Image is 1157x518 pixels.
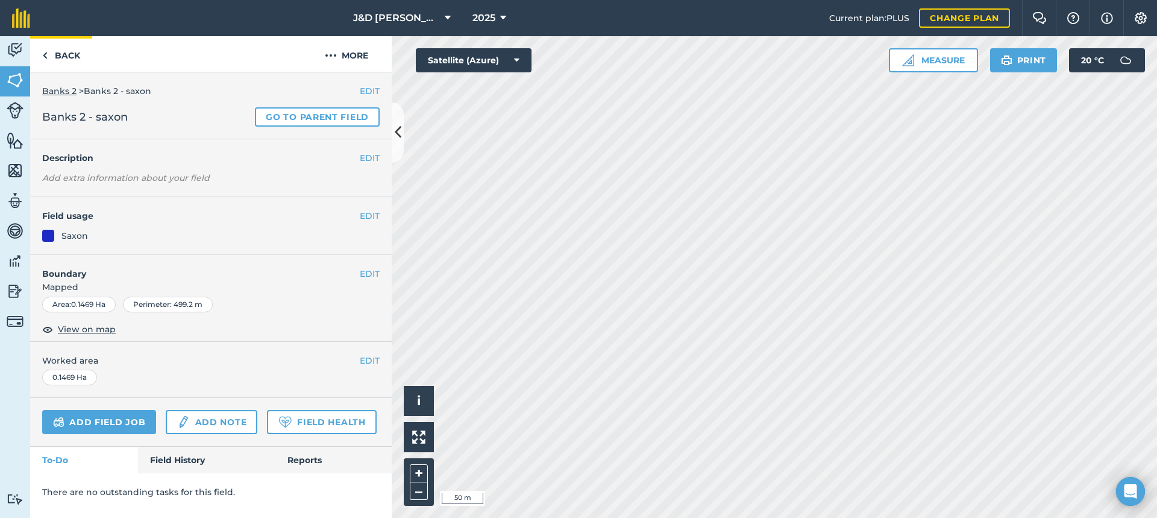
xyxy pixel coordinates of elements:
img: A question mark icon [1066,12,1080,24]
button: Satellite (Azure) [416,48,531,72]
img: svg+xml;base64,PHN2ZyB4bWxucz0iaHR0cDovL3d3dy53My5vcmcvMjAwMC9zdmciIHdpZHRoPSIyMCIgaGVpZ2h0PSIyNC... [325,48,337,63]
span: View on map [58,323,116,336]
span: 2025 [472,11,495,25]
button: View on map [42,322,116,336]
a: Add note [166,410,257,434]
img: A cog icon [1133,12,1148,24]
img: svg+xml;base64,PD94bWwgdmVyc2lvbj0iMS4wIiBlbmNvZGluZz0idXRmLTgiPz4KPCEtLSBHZW5lcmF0b3I6IEFkb2JlIE... [7,41,24,59]
img: svg+xml;base64,PD94bWwgdmVyc2lvbj0iMS4wIiBlbmNvZGluZz0idXRmLTgiPz4KPCEtLSBHZW5lcmF0b3I6IEFkb2JlIE... [7,192,24,210]
div: > Banks 2 - saxon [42,84,380,98]
span: Banks 2 - saxon [42,109,128,125]
h4: Field usage [42,209,360,223]
a: Back [30,36,92,72]
img: svg+xml;base64,PD94bWwgdmVyc2lvbj0iMS4wIiBlbmNvZGluZz0idXRmLTgiPz4KPCEtLSBHZW5lcmF0b3I6IEFkb2JlIE... [1114,48,1138,72]
img: svg+xml;base64,PD94bWwgdmVyc2lvbj0iMS4wIiBlbmNvZGluZz0idXRmLTgiPz4KPCEtLSBHZW5lcmF0b3I6IEFkb2JlIE... [7,282,24,300]
img: svg+xml;base64,PHN2ZyB4bWxucz0iaHR0cDovL3d3dy53My5vcmcvMjAwMC9zdmciIHdpZHRoPSI1NiIgaGVpZ2h0PSI2MC... [7,131,24,150]
div: Saxon [61,229,88,242]
h4: Boundary [30,255,360,280]
a: Change plan [919,8,1010,28]
button: Measure [889,48,978,72]
div: Open Intercom Messenger [1116,477,1145,506]
img: svg+xml;base64,PHN2ZyB4bWxucz0iaHR0cDovL3d3dy53My5vcmcvMjAwMC9zdmciIHdpZHRoPSI5IiBoZWlnaHQ9IjI0Ii... [42,48,48,63]
img: svg+xml;base64,PHN2ZyB4bWxucz0iaHR0cDovL3d3dy53My5vcmcvMjAwMC9zdmciIHdpZHRoPSI1NiIgaGVpZ2h0PSI2MC... [7,71,24,89]
a: Reports [275,447,392,473]
span: 20 ° C [1081,48,1104,72]
span: J&D [PERSON_NAME] & sons [353,11,440,25]
img: svg+xml;base64,PD94bWwgdmVyc2lvbj0iMS4wIiBlbmNvZGluZz0idXRmLTgiPz4KPCEtLSBHZW5lcmF0b3I6IEFkb2JlIE... [7,313,24,330]
span: Worked area [42,354,380,367]
h4: Description [42,151,380,165]
button: More [301,36,392,72]
span: i [417,393,421,408]
img: svg+xml;base64,PHN2ZyB4bWxucz0iaHR0cDovL3d3dy53My5vcmcvMjAwMC9zdmciIHdpZHRoPSI1NiIgaGVpZ2h0PSI2MC... [7,162,24,180]
button: EDIT [360,209,380,223]
div: Perimeter : 499.2 m [123,297,213,312]
img: svg+xml;base64,PD94bWwgdmVyc2lvbj0iMS4wIiBlbmNvZGluZz0idXRmLTgiPz4KPCEtLSBHZW5lcmF0b3I6IEFkb2JlIE... [7,102,24,119]
img: fieldmargin Logo [12,8,30,28]
a: To-Do [30,447,138,473]
img: Ruler icon [902,54,914,66]
button: – [410,482,428,500]
img: svg+xml;base64,PD94bWwgdmVyc2lvbj0iMS4wIiBlbmNvZGluZz0idXRmLTgiPz4KPCEtLSBHZW5lcmF0b3I6IEFkb2JlIE... [7,493,24,505]
img: Two speech bubbles overlapping with the left bubble in the forefront [1032,12,1047,24]
img: svg+xml;base64,PD94bWwgdmVyc2lvbj0iMS4wIiBlbmNvZGluZz0idXRmLTgiPz4KPCEtLSBHZW5lcmF0b3I6IEFkb2JlIE... [7,252,24,270]
img: svg+xml;base64,PD94bWwgdmVyc2lvbj0iMS4wIiBlbmNvZGluZz0idXRmLTgiPz4KPCEtLSBHZW5lcmF0b3I6IEFkb2JlIE... [7,222,24,240]
button: Print [990,48,1058,72]
button: EDIT [360,151,380,165]
img: svg+xml;base64,PD94bWwgdmVyc2lvbj0iMS4wIiBlbmNvZGluZz0idXRmLTgiPz4KPCEtLSBHZW5lcmF0b3I6IEFkb2JlIE... [177,415,190,429]
em: Add extra information about your field [42,172,210,183]
button: EDIT [360,267,380,280]
button: EDIT [360,354,380,367]
img: svg+xml;base64,PHN2ZyB4bWxucz0iaHR0cDovL3d3dy53My5vcmcvMjAwMC9zdmciIHdpZHRoPSIxNyIgaGVpZ2h0PSIxNy... [1101,11,1113,25]
a: Field Health [267,410,376,434]
img: svg+xml;base64,PD94bWwgdmVyc2lvbj0iMS4wIiBlbmNvZGluZz0idXRmLTgiPz4KPCEtLSBHZW5lcmF0b3I6IEFkb2JlIE... [53,415,64,429]
a: Banks 2 [42,86,77,96]
img: svg+xml;base64,PHN2ZyB4bWxucz0iaHR0cDovL3d3dy53My5vcmcvMjAwMC9zdmciIHdpZHRoPSIxOSIgaGVpZ2h0PSIyNC... [1001,53,1012,68]
span: Mapped [30,280,392,294]
a: Go to parent field [255,107,380,127]
img: svg+xml;base64,PHN2ZyB4bWxucz0iaHR0cDovL3d3dy53My5vcmcvMjAwMC9zdmciIHdpZHRoPSIxOCIgaGVpZ2h0PSIyNC... [42,322,53,336]
button: + [410,464,428,482]
a: Field History [138,447,275,473]
span: Current plan : PLUS [829,11,909,25]
button: EDIT [360,84,380,98]
p: There are no outstanding tasks for this field. [42,485,380,499]
button: 20 °C [1069,48,1145,72]
a: Add field job [42,410,156,434]
img: Four arrows, one pointing top left, one top right, one bottom right and the last bottom left [412,431,425,444]
div: Area : 0.1469 Ha [42,297,116,312]
div: 0.1469 Ha [42,370,97,385]
button: i [404,386,434,416]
